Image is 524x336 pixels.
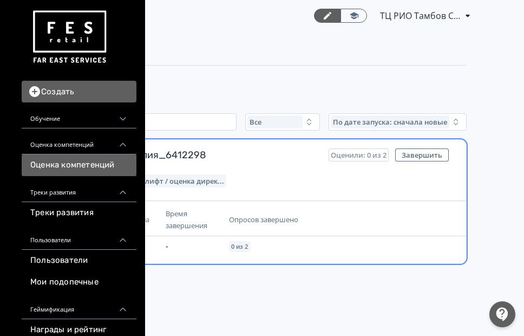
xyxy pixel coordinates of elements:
a: Пользователи [22,250,136,272]
a: Мои подопечные [22,272,136,293]
span: Опросов завершено [229,215,298,224]
a: Оценка компетенций [22,154,136,176]
span: Все [250,118,261,126]
span: Время завершения [166,209,207,230]
div: Треки развития [22,176,136,202]
span: По дате запуска: сначала новые [333,118,447,126]
button: Создать [22,81,136,102]
div: Оценка компетенций [22,128,136,154]
a: Переключиться в режим ученика [340,9,367,23]
span: 0 из 2 [231,243,248,250]
span: ТЦ РИО Тамбов СИН 6412298 [380,9,461,22]
span: Оценили: 0 из 2 [331,151,387,159]
button: Завершить [395,148,449,161]
span: [PERSON_NAME] Юлия_6412298 [51,148,320,161]
td: - [161,236,225,257]
img: https://files.teachbase.ru/system/account/57463/logo/medium-936fc5084dd2c598f50a98b9cbe0469a.png [30,7,108,68]
span: Социальный лифт / оценка директора магазина [97,177,224,185]
button: Все [245,113,320,131]
button: По дате запуска: сначала новые [329,113,467,131]
div: Обучение [22,102,136,128]
div: Геймификация [22,293,136,319]
a: Треки развития [22,202,136,224]
div: Пользователи [22,224,136,250]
